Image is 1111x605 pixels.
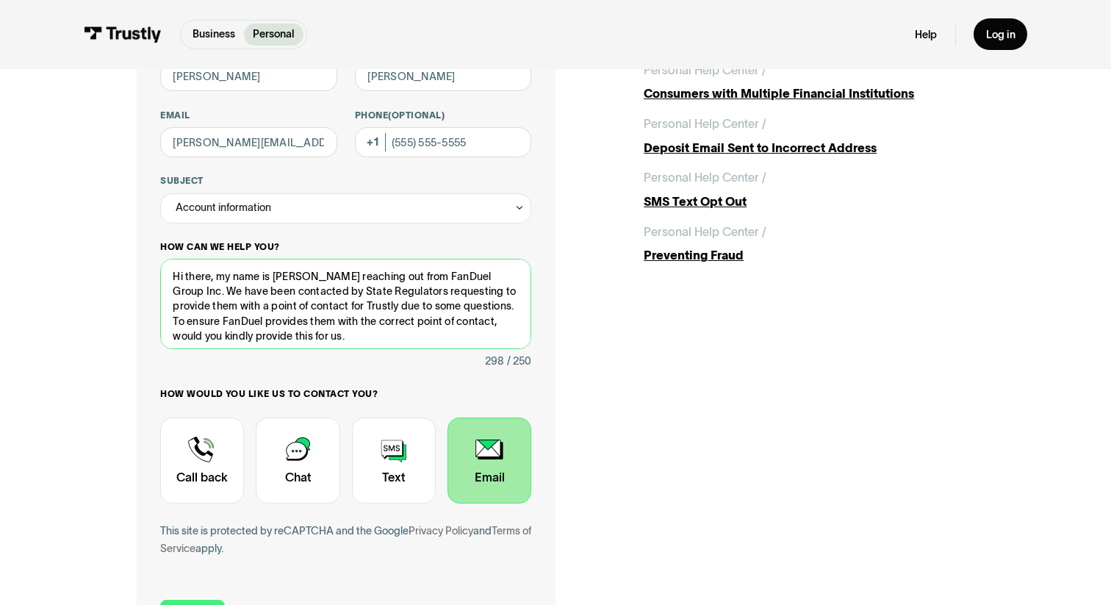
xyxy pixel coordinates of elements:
a: Personal Help Center /SMS Text Opt Out [644,168,974,210]
a: Privacy Policy [409,525,473,537]
div: Log in [986,28,1015,42]
a: Personal Help Center /Deposit Email Sent to Incorrect Address [644,115,974,157]
a: Log in [974,18,1027,50]
div: Personal Help Center / [644,61,766,79]
img: Trustly Logo [84,26,162,43]
div: This site is protected by reCAPTCHA and the Google and apply. [160,522,531,558]
label: How would you like us to contact you? [160,388,531,400]
a: Personal Help Center /Consumers with Multiple Financial Institutions [644,61,974,103]
p: Personal [253,26,294,42]
div: Personal Help Center / [644,223,766,240]
a: Business [184,24,244,46]
input: Alex [160,62,337,92]
div: / 250 [507,352,531,370]
input: (555) 555-5555 [355,127,531,157]
div: Preventing Fraud [644,246,974,264]
span: (Optional) [388,110,445,120]
div: Personal Help Center / [644,115,766,132]
p: Business [193,26,235,42]
div: Account information [176,198,271,216]
div: 298 [485,352,504,370]
div: Personal Help Center / [644,168,766,186]
label: Email [160,110,337,121]
input: alex@mail.com [160,127,337,157]
a: Help [915,28,937,42]
div: SMS Text Opt Out [644,193,974,210]
div: Account information [160,193,531,223]
input: Howard [355,62,531,92]
label: Subject [160,175,531,187]
label: How can we help you? [160,241,531,253]
a: Personal Help Center /Preventing Fraud [644,223,974,265]
label: Phone [355,110,531,121]
div: Deposit Email Sent to Incorrect Address [644,139,974,157]
a: Personal [244,24,303,46]
div: Consumers with Multiple Financial Institutions [644,85,974,102]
